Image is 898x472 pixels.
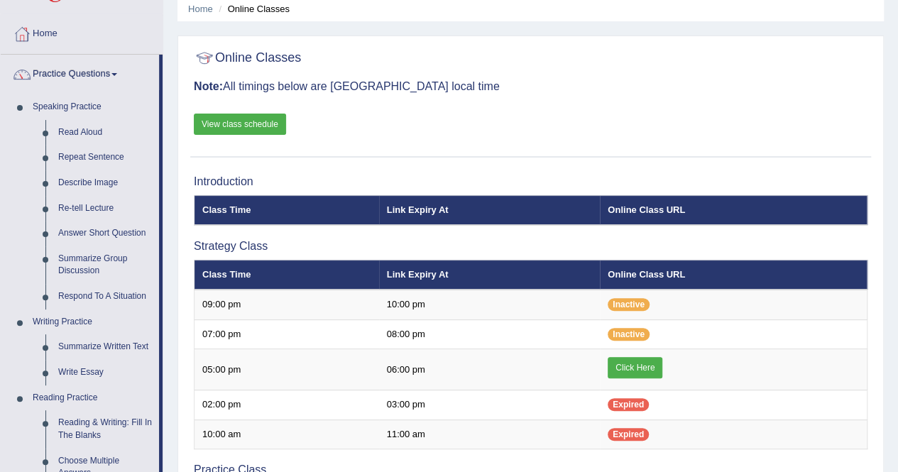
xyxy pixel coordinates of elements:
[1,55,159,90] a: Practice Questions
[608,357,662,378] a: Click Here
[215,2,290,16] li: Online Classes
[194,48,301,69] h2: Online Classes
[195,419,379,449] td: 10:00 am
[379,290,601,319] td: 10:00 pm
[379,390,601,420] td: 03:00 pm
[608,298,650,311] span: Inactive
[52,120,159,146] a: Read Aloud
[195,319,379,349] td: 07:00 pm
[26,309,159,335] a: Writing Practice
[600,195,867,225] th: Online Class URL
[194,80,223,92] b: Note:
[194,175,867,188] h3: Introduction
[52,196,159,221] a: Re-tell Lecture
[195,195,379,225] th: Class Time
[52,284,159,309] a: Respond To A Situation
[26,94,159,120] a: Speaking Practice
[26,385,159,411] a: Reading Practice
[52,221,159,246] a: Answer Short Question
[600,260,867,290] th: Online Class URL
[379,419,601,449] td: 11:00 am
[52,246,159,284] a: Summarize Group Discussion
[52,410,159,448] a: Reading & Writing: Fill In The Blanks
[608,428,649,441] span: Expired
[608,328,650,341] span: Inactive
[195,260,379,290] th: Class Time
[188,4,213,14] a: Home
[195,390,379,420] td: 02:00 pm
[379,319,601,349] td: 08:00 pm
[608,398,649,411] span: Expired
[194,80,867,93] h3: All timings below are [GEOGRAPHIC_DATA] local time
[379,260,601,290] th: Link Expiry At
[379,349,601,390] td: 06:00 pm
[195,349,379,390] td: 05:00 pm
[52,334,159,360] a: Summarize Written Text
[194,240,867,253] h3: Strategy Class
[52,360,159,385] a: Write Essay
[52,170,159,196] a: Describe Image
[379,195,601,225] th: Link Expiry At
[52,145,159,170] a: Repeat Sentence
[195,290,379,319] td: 09:00 pm
[1,14,163,50] a: Home
[194,114,286,135] a: View class schedule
